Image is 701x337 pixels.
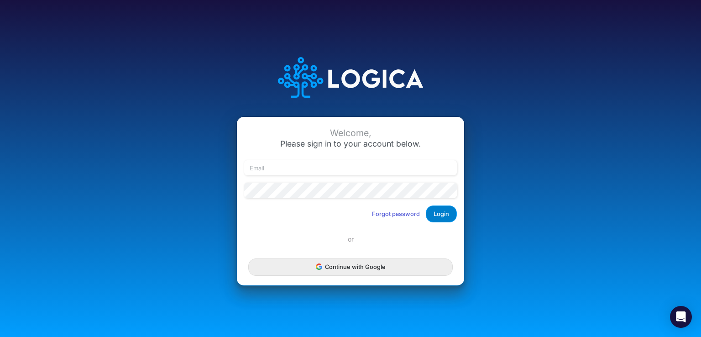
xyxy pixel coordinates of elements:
[366,206,426,221] button: Forgot password
[244,128,457,138] div: Welcome,
[244,160,457,176] input: Email
[670,306,692,328] div: Open Intercom Messenger
[426,205,457,222] button: Login
[248,258,453,275] button: Continue with Google
[280,139,421,148] span: Please sign in to your account below.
